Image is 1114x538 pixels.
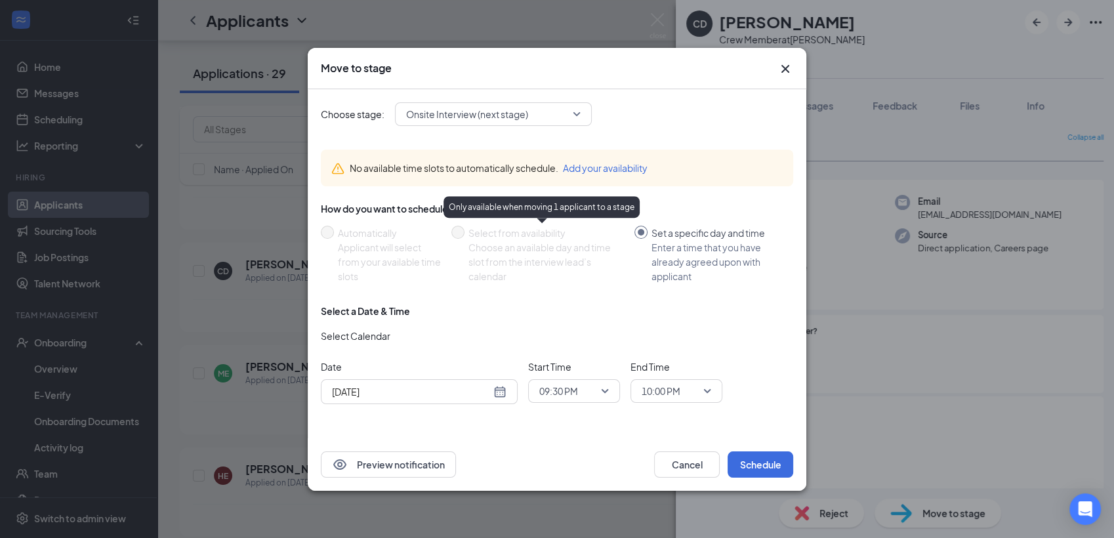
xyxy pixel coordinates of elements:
[350,161,783,175] div: No available time slots to automatically schedule.
[321,451,456,478] button: EyePreview notification
[651,226,783,240] div: Set a specific day and time
[331,162,344,175] svg: Warning
[338,226,441,240] div: Automatically
[651,240,783,283] div: Enter a time that you have already agreed upon with applicant
[321,202,793,215] div: How do you want to schedule time with the applicant?
[321,304,410,318] div: Select a Date & Time
[332,384,491,399] input: Aug 26, 2025
[321,360,518,374] span: Date
[468,240,624,283] div: Choose an available day and time slot from the interview lead’s calendar
[728,451,793,478] button: Schedule
[1069,493,1101,525] div: Open Intercom Messenger
[777,61,793,77] button: Close
[642,381,680,401] span: 10:00 PM
[539,381,578,401] span: 09:30 PM
[321,107,384,121] span: Choose stage:
[321,329,390,343] span: Select Calendar
[332,457,348,472] svg: Eye
[777,61,793,77] svg: Cross
[468,226,624,240] div: Select from availability
[321,61,392,75] h3: Move to stage
[654,451,720,478] button: Cancel
[338,240,441,283] div: Applicant will select from your available time slots
[406,104,528,124] span: Onsite Interview (next stage)
[630,360,722,374] span: End Time
[563,161,648,175] button: Add your availability
[528,360,620,374] span: Start Time
[444,196,640,218] div: Only available when moving 1 applicant to a stage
